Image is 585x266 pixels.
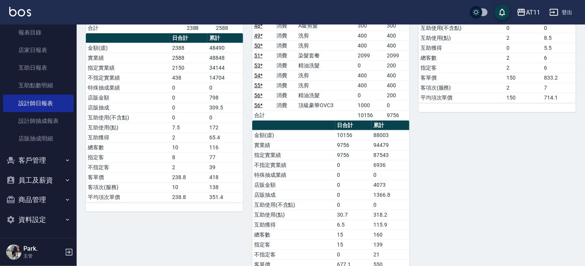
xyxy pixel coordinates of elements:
[495,5,510,20] button: save
[274,60,297,70] td: 消費
[252,200,335,210] td: 互助使用(不含點)
[170,63,207,73] td: 2150
[385,100,409,110] td: 0
[86,73,170,83] td: 不指定實業績
[86,93,170,103] td: 店販金額
[274,80,297,90] td: 消費
[207,142,243,152] td: 116
[504,43,542,53] td: 0
[385,80,409,90] td: 400
[86,132,170,142] td: 互助獲得
[170,122,207,132] td: 7.5
[207,122,243,132] td: 172
[252,180,335,190] td: 店販金額
[3,41,74,59] a: 店家日報表
[207,63,243,73] td: 34144
[335,130,371,140] td: 10156
[170,182,207,192] td: 10
[335,180,371,190] td: 0
[86,113,170,122] td: 互助使用(不含點)
[335,150,371,160] td: 9756
[252,110,274,120] td: 合計
[542,63,576,73] td: 6
[371,140,409,150] td: 94479
[3,170,74,190] button: 員工及薪資
[207,132,243,142] td: 65.4
[419,73,504,83] td: 客單價
[23,245,62,253] h5: Park.
[86,33,243,202] table: a dense table
[207,33,243,43] th: 累計
[371,210,409,220] td: 318.2
[419,63,504,73] td: 指定客
[207,93,243,103] td: 798
[385,70,409,80] td: 400
[3,210,74,230] button: 資料設定
[274,21,297,31] td: 消費
[207,162,243,172] td: 39
[526,8,540,17] div: AT11
[335,240,371,250] td: 15
[9,7,31,16] img: Logo
[207,113,243,122] td: 0
[252,160,335,170] td: 不指定實業績
[252,130,335,140] td: 金額(虛)
[356,60,385,70] td: 0
[371,240,409,250] td: 139
[371,180,409,190] td: 4073
[170,142,207,152] td: 10
[297,60,356,70] td: 精油洗髮
[170,93,207,103] td: 0
[371,121,409,131] th: 累計
[335,140,371,150] td: 9756
[252,150,335,160] td: 指定實業績
[252,210,335,220] td: 互助使用(點)
[542,33,576,43] td: 8.5
[207,192,243,202] td: 351.4
[170,132,207,142] td: 2
[207,83,243,93] td: 0
[356,80,385,90] td: 400
[385,31,409,41] td: 400
[297,31,356,41] td: 洗剪
[86,43,170,53] td: 金額(虛)
[542,23,576,33] td: 0
[6,245,21,260] img: Person
[170,83,207,93] td: 0
[542,83,576,93] td: 7
[86,63,170,73] td: 指定實業績
[86,83,170,93] td: 特殊抽成業績
[371,150,409,160] td: 87543
[86,182,170,192] td: 客項次(服務)
[3,150,74,170] button: 客戶管理
[3,190,74,210] button: 商品管理
[356,70,385,80] td: 400
[274,51,297,60] td: 消費
[297,21,356,31] td: A級剪髮
[419,93,504,103] td: 平均項次單價
[335,160,371,170] td: 0
[170,192,207,202] td: 238.8
[86,172,170,182] td: 客單價
[542,43,576,53] td: 5.5
[170,152,207,162] td: 8
[185,23,214,33] td: 2388
[371,250,409,259] td: 21
[335,230,371,240] td: 15
[274,100,297,110] td: 消費
[371,200,409,210] td: 0
[3,77,74,94] a: 互助點數明細
[371,220,409,230] td: 115.9
[335,220,371,230] td: 6.5
[274,70,297,80] td: 消費
[86,152,170,162] td: 指定客
[274,41,297,51] td: 消費
[504,73,542,83] td: 150
[86,122,170,132] td: 互助使用(點)
[297,41,356,51] td: 洗剪
[542,93,576,103] td: 714.1
[546,5,576,20] button: 登出
[207,103,243,113] td: 309.5
[371,190,409,200] td: 1366.8
[274,90,297,100] td: 消費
